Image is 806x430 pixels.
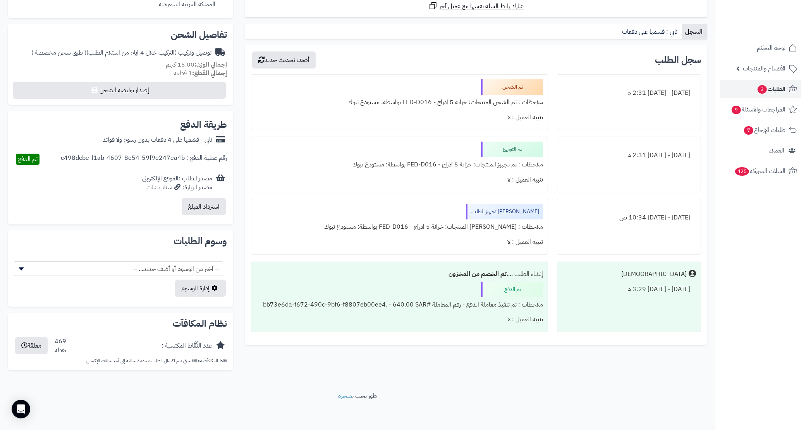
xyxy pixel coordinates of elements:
span: لوحة التحكم [757,43,785,53]
span: الطلبات [757,84,785,94]
small: 1 قطعة [174,69,227,78]
button: إصدار بوليصة الشحن [13,82,226,99]
a: السلات المتروكة425 [720,162,801,180]
h2: تفاصيل الشحن [14,30,227,39]
span: 9 [732,106,741,114]
strong: إجمالي القطع: [192,69,227,78]
div: مصدر الزيارة: سناب شات [142,183,212,192]
strong: إجمالي الوزن: [194,60,227,69]
span: شارك رابط السلة نفسها مع عميل آخر [440,2,524,11]
a: طلبات الإرجاع7 [720,121,801,139]
div: ملاحظات : تم تجهيز المنتجات: خزانة 5 ادراج - FED-D016 بواسطة: مستودع تبوك [256,157,543,172]
a: السجل [682,24,707,39]
span: 7 [744,126,753,135]
span: طلبات الإرجاع [743,125,785,135]
div: [DATE] - [DATE] 2:31 م [562,86,696,101]
span: ( طرق شحن مخصصة ) [31,48,86,57]
div: تم الدفع [481,282,543,297]
div: 469 [55,337,66,355]
a: إدارة الوسوم [175,280,226,297]
div: [DEMOGRAPHIC_DATA] [621,270,687,279]
a: لوحة التحكم [720,39,801,57]
span: العملاء [769,145,784,156]
div: [PERSON_NAME] تجهيز الطلب [466,204,543,219]
button: معلقة [15,337,48,354]
span: السلات المتروكة [734,166,785,176]
span: 425 [735,167,749,176]
div: ملاحظات : تم تنفيذ معاملة الدفع - رقم المعاملة #bb73e6da-f672-490c-9bf6-f8807eb00ee4. - 640.00 SAR [256,297,543,312]
span: الأقسام والمنتجات [743,63,785,74]
span: -- اختر من الوسوم أو أضف جديد... -- [14,262,223,276]
div: إنشاء الطلب .... [256,267,543,282]
div: Open Intercom Messenger [12,400,30,418]
b: تم الخصم من المخزون [449,269,507,279]
div: تابي - قسّمها على 4 دفعات بدون رسوم ولا فوائد [103,135,212,144]
span: تم الدفع [18,154,38,164]
p: نقاط المكافآت معلقة حتى يتم اكتمال الطلب بتحديث حالته إلى أحد حالات الإكتمال [14,358,227,364]
h2: وسوم الطلبات [14,236,227,246]
div: ملاحظات : تم الشحن المنتجات: خزانة 5 ادراج - FED-D016 بواسطة: مستودع تبوك [256,95,543,110]
div: تنبيه العميل : لا [256,172,543,187]
div: توصيل وتركيب (التركيب خلال 4 ايام من استلام الطلب) [31,48,211,57]
div: رقم عملية الدفع : c498dcbe-f1ab-4607-8e54-59f9e247ea4b [61,154,227,165]
div: [DATE] - [DATE] 3:29 م [562,282,696,297]
a: المراجعات والأسئلة9 [720,100,801,119]
div: ملاحظات : [PERSON_NAME] المنتجات: خزانة 5 ادراج - FED-D016 بواسطة: مستودع تبوك [256,219,543,235]
span: المراجعات والأسئلة [731,104,785,115]
h2: نظام المكافآت [14,319,227,328]
div: نقطة [55,346,66,355]
a: الطلبات3 [720,80,801,98]
div: [DATE] - [DATE] 2:31 م [562,148,696,163]
a: متجرة [338,391,352,401]
h3: سجل الطلب [655,55,701,65]
div: تنبيه العميل : لا [256,110,543,125]
button: أضف تحديث جديد [252,51,316,69]
a: شارك رابط السلة نفسها مع عميل آخر [428,1,524,11]
span: -- اختر من الوسوم أو أضف جديد... -- [14,261,223,276]
a: العملاء [720,141,801,160]
a: تابي : قسمها على دفعات [619,24,682,39]
small: 15.00 كجم [166,60,227,69]
h2: طريقة الدفع [180,120,227,129]
div: تنبيه العميل : لا [256,312,543,327]
div: تم الشحن [481,79,543,95]
div: تم التجهيز [481,142,543,157]
div: مصدر الطلب :الموقع الإلكتروني [142,174,212,192]
button: استرداد المبلغ [182,198,226,215]
div: عدد النِّقَاط المكتسبة : [162,341,212,350]
span: 3 [758,85,767,94]
div: [DATE] - [DATE] 10:34 ص [562,210,696,225]
div: تنبيه العميل : لا [256,235,543,250]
